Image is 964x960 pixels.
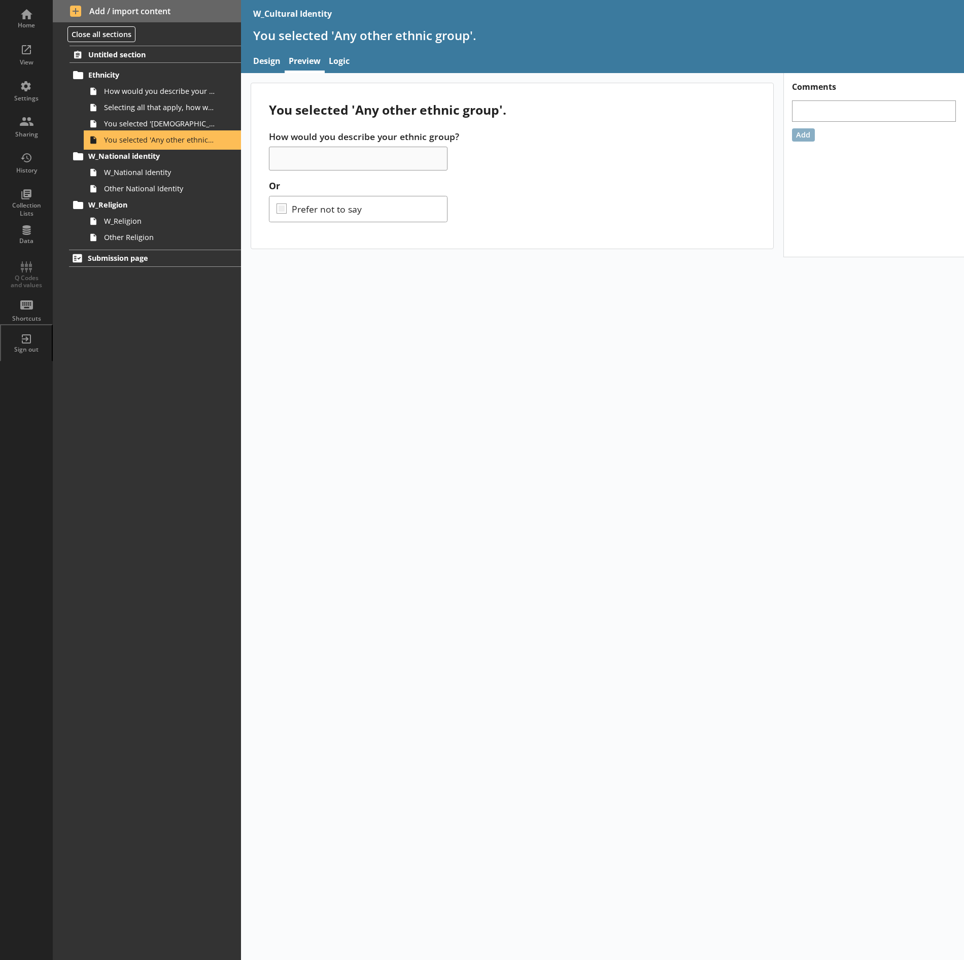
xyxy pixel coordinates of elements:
[104,216,215,226] span: W_Religion
[74,148,241,197] li: W_National identityW_National IdentityOther National Identity
[9,58,44,66] div: View
[249,51,285,73] a: Design
[67,26,135,42] button: Close all sections
[85,181,241,197] a: Other National Identity
[104,232,215,242] span: Other Religion
[74,197,241,246] li: W_ReligionW_ReligionOther Religion
[9,346,44,354] div: Sign out
[9,166,44,175] div: History
[9,315,44,323] div: Shortcuts
[104,184,215,193] span: Other National Identity
[269,101,755,118] div: You selected 'Any other ethnic group'.
[104,102,215,112] span: Selecting all that apply, how would you describe your ethnic group?
[85,116,241,132] a: You selected '[DEMOGRAPHIC_DATA]'.
[9,237,44,245] div: Data
[85,164,241,181] a: W_National Identity
[104,167,215,177] span: W_National Identity
[253,8,332,19] div: W_Cultural Identity
[69,250,241,267] a: Submission page
[784,73,964,92] h1: Comments
[85,99,241,116] a: Selecting all that apply, how would you describe your ethnic group?
[104,135,215,145] span: You selected 'Any other ethnic group'.
[70,46,241,63] a: Untitled section
[88,50,212,59] span: Untitled section
[104,86,215,96] span: How would you describe your ethnic group?
[253,27,952,43] h1: You selected 'Any other ethnic group'.
[85,213,241,229] a: W_Religion
[88,151,212,161] span: W_National identity
[74,67,241,148] li: EthnicityHow would you describe your ethnic group?Selecting all that apply, how would you describ...
[70,67,241,83] a: Ethnicity
[70,197,241,213] a: W_Religion
[88,70,212,80] span: Ethnicity
[88,200,212,210] span: W_Religion
[85,132,241,148] a: You selected 'Any other ethnic group'.
[9,21,44,29] div: Home
[9,201,44,217] div: Collection Lists
[104,119,215,128] span: You selected '[DEMOGRAPHIC_DATA]'.
[85,83,241,99] a: How would you describe your ethnic group?
[9,94,44,102] div: Settings
[70,148,241,164] a: W_National identity
[70,6,224,17] span: Add / import content
[88,253,211,263] span: Submission page
[85,229,241,246] a: Other Religion
[9,130,44,139] div: Sharing
[53,46,241,245] li: Untitled sectionEthnicityHow would you describe your ethnic group?Selecting all that apply, how w...
[285,51,325,73] a: Preview
[325,51,354,73] a: Logic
